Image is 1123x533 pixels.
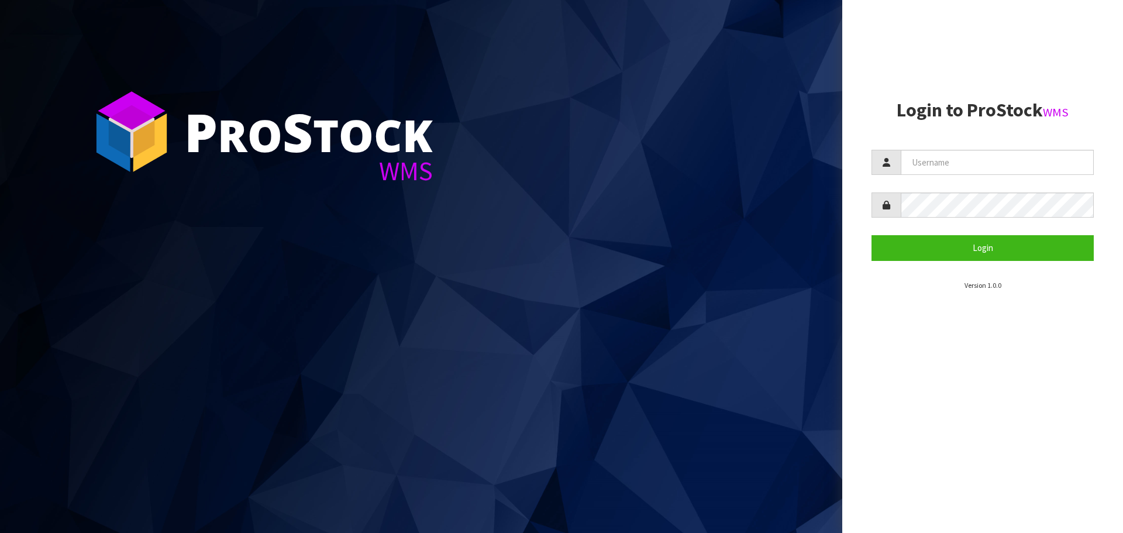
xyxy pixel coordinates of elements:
[184,105,433,158] div: ro tock
[901,150,1094,175] input: Username
[871,100,1094,121] h2: Login to ProStock
[184,158,433,184] div: WMS
[283,96,313,167] span: S
[1043,105,1069,120] small: WMS
[871,235,1094,260] button: Login
[964,281,1001,290] small: Version 1.0.0
[88,88,175,176] img: ProStock Cube
[184,96,218,167] span: P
